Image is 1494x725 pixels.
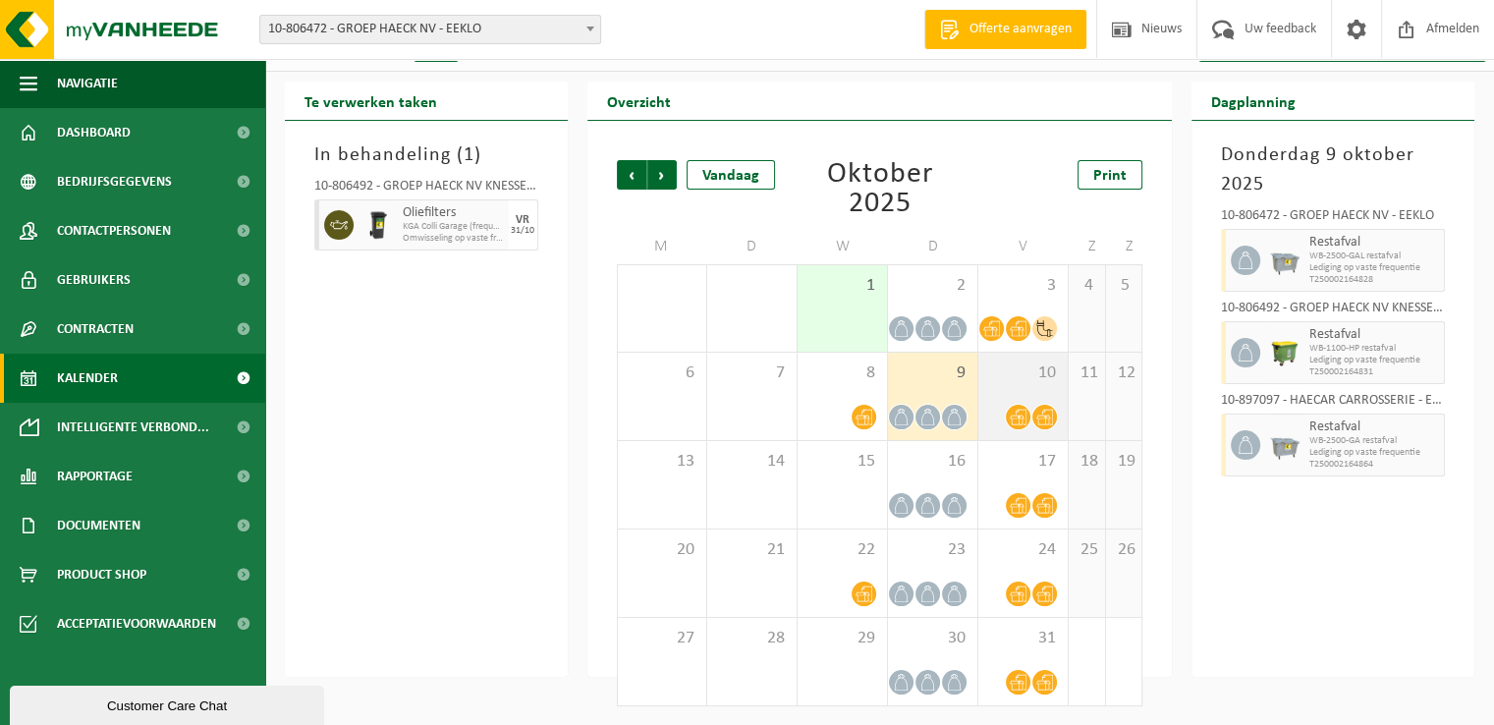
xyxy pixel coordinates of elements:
[464,145,474,165] span: 1
[807,362,877,384] span: 8
[1116,451,1133,473] span: 19
[628,362,696,384] span: 6
[1221,140,1445,199] h3: Donderdag 9 oktober 2025
[988,628,1058,649] span: 31
[1221,302,1445,321] div: 10-806492 - GROEP HAECK NV KNESSELARE - AALTER
[628,451,696,473] span: 13
[314,180,538,199] div: 10-806492 - GROEP HAECK NV KNESSELARE - AALTER
[57,157,172,206] span: Bedrijfsgegevens
[988,275,1058,297] span: 3
[1116,362,1133,384] span: 12
[403,233,504,245] span: Omwisseling op vaste frequentie (incl. verwerking)
[807,628,877,649] span: 29
[403,221,504,233] span: KGA Colli Garage (frequentie)
[1309,447,1439,459] span: Lediging op vaste frequentie
[285,82,457,120] h2: Te verwerken taken
[1309,366,1439,378] span: T250002164831
[717,628,787,649] span: 28
[888,229,978,264] td: D
[1069,229,1105,264] td: Z
[798,160,961,219] div: Oktober 2025
[898,451,968,473] span: 16
[1079,539,1094,561] span: 25
[57,354,118,403] span: Kalender
[1116,539,1133,561] span: 26
[617,229,707,264] td: M
[717,362,787,384] span: 7
[57,255,131,305] span: Gebruikers
[807,539,877,561] span: 22
[57,59,118,108] span: Navigatie
[1309,274,1439,286] span: T250002164828
[1078,160,1142,190] a: Print
[1106,229,1143,264] td: Z
[1116,275,1133,297] span: 5
[10,682,328,725] iframe: chat widget
[1270,338,1300,367] img: WB-1100-HPE-GN-50
[924,10,1086,49] a: Offerte aanvragen
[57,599,216,648] span: Acceptatievoorwaarden
[57,206,171,255] span: Contactpersonen
[516,214,529,226] div: VR
[1309,459,1439,471] span: T250002164864
[1309,355,1439,366] span: Lediging op vaste frequentie
[978,229,1069,264] td: V
[1221,394,1445,414] div: 10-897097 - HAECAR CARROSSERIE - EEKLO
[898,362,968,384] span: 9
[363,210,393,240] img: WB-0240-HPE-BK-01
[1079,275,1094,297] span: 4
[1309,343,1439,355] span: WB-1100-HP restafval
[1079,362,1094,384] span: 11
[717,451,787,473] span: 14
[57,108,131,157] span: Dashboard
[807,275,877,297] span: 1
[1093,168,1127,184] span: Print
[717,539,787,561] span: 21
[1309,251,1439,262] span: WB-2500-GAL restafval
[898,275,968,297] span: 2
[988,362,1058,384] span: 10
[403,205,504,221] span: Oliefilters
[1309,262,1439,274] span: Lediging op vaste frequentie
[1270,246,1300,275] img: WB-2500-GAL-GY-04
[628,539,696,561] span: 20
[898,628,968,649] span: 30
[57,550,146,599] span: Product Shop
[898,539,968,561] span: 23
[687,160,775,190] div: Vandaag
[260,16,600,43] span: 10-806472 - GROEP HAECK NV - EEKLO
[511,226,534,236] div: 31/10
[617,160,646,190] span: Vorige
[57,501,140,550] span: Documenten
[314,140,538,170] h3: In behandeling ( )
[1191,82,1315,120] h2: Dagplanning
[628,628,696,649] span: 27
[57,403,209,452] span: Intelligente verbond...
[798,229,888,264] td: W
[965,20,1077,39] span: Offerte aanvragen
[988,451,1058,473] span: 17
[1221,209,1445,229] div: 10-806472 - GROEP HAECK NV - EEKLO
[1079,451,1094,473] span: 18
[259,15,601,44] span: 10-806472 - GROEP HAECK NV - EEKLO
[1270,430,1300,460] img: WB-2500-GAL-GY-01
[647,160,677,190] span: Volgende
[807,451,877,473] span: 15
[1309,435,1439,447] span: WB-2500-GA restafval
[1309,235,1439,251] span: Restafval
[1309,327,1439,343] span: Restafval
[707,229,798,264] td: D
[57,305,134,354] span: Contracten
[57,452,133,501] span: Rapportage
[988,539,1058,561] span: 24
[1309,419,1439,435] span: Restafval
[587,82,691,120] h2: Overzicht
